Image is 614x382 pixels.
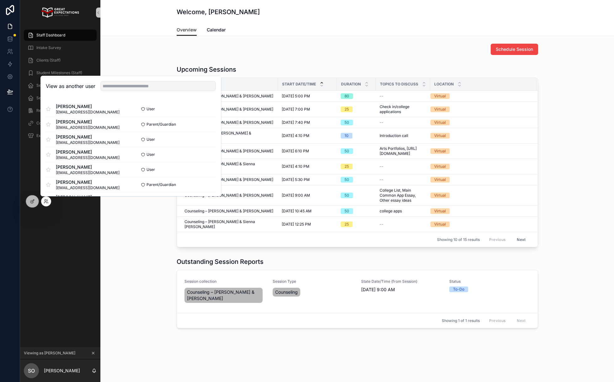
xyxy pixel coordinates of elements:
[434,208,446,214] div: Virtual
[184,94,273,99] span: Counseling – [PERSON_NAME] & [PERSON_NAME]
[147,152,155,157] span: User
[24,42,97,53] a: Intake Survey
[187,289,260,302] span: Counseling – [PERSON_NAME] & [PERSON_NAME]
[56,170,120,175] span: [EMAIL_ADDRESS][DOMAIN_NAME]
[275,289,298,295] span: Counseling
[24,67,97,79] a: Student Milestones (Staff)
[36,108,85,113] span: Requested Materials (Staff)
[434,106,446,112] div: Virtual
[207,24,226,37] a: Calendar
[36,121,60,126] span: CounselMore
[344,133,349,139] div: 10
[282,222,311,227] span: [DATE] 12:25 PM
[437,237,480,242] span: Showing 10 of 15 results
[344,106,349,112] div: 25
[344,177,349,183] div: 50
[177,24,197,36] a: Overview
[147,122,176,127] span: Parent/Guardian
[184,131,274,141] span: Introduction Call – [PERSON_NAME] & [PERSON_NAME]
[56,140,120,145] span: [EMAIL_ADDRESS][DOMAIN_NAME]
[184,149,273,154] span: Counseling – [PERSON_NAME] & [PERSON_NAME]
[41,8,79,18] img: App logo
[36,133,65,138] span: Extracurriculars
[36,70,82,75] span: Student Milestones (Staff)
[449,279,530,284] span: Status
[56,164,120,170] span: [PERSON_NAME]
[56,103,120,110] span: [PERSON_NAME]
[207,27,226,33] span: Calendar
[282,133,309,138] span: [DATE] 4:10 PM
[56,185,120,190] span: [EMAIL_ADDRESS][DOMAIN_NAME]
[434,193,446,198] div: Virtual
[344,148,349,154] div: 50
[184,107,273,112] span: Counseling – [PERSON_NAME] & [PERSON_NAME]
[282,120,310,125] span: [DATE] 7:40 PM
[147,167,155,172] span: User
[282,209,312,214] span: [DATE] 10:45 AM
[344,120,349,125] div: 50
[24,30,97,41] a: Staff Dashboard
[380,222,383,227] span: --
[380,120,383,125] span: --
[24,55,97,66] a: Clients (Staff)
[434,82,454,87] span: Location
[453,286,464,292] div: To-Do
[496,46,533,52] span: Schedule Session
[36,58,61,63] span: Clients (Staff)
[177,27,197,33] span: Overview
[344,193,349,198] div: 50
[184,177,273,182] span: Counseling – [PERSON_NAME] & [PERSON_NAME]
[177,257,264,266] h1: Outstanding Session Reports
[36,33,65,38] span: Staff Dashboard
[282,82,316,87] span: Start Date/Time
[361,286,442,293] span: [DATE] 9:00 AM
[491,44,538,55] button: Schedule Session
[46,82,95,90] h2: View as another user
[184,120,273,125] span: Counseling – [PERSON_NAME] & [PERSON_NAME]
[56,194,120,200] span: [PERSON_NAME]
[341,82,361,87] span: Duration
[36,95,77,101] span: Session Reports (Staff)
[380,104,426,114] span: Check in/college applications
[380,188,426,203] span: College List, Main Common App Essay, Other essay ideas
[380,133,408,138] span: Introduction call
[28,367,35,374] span: SO
[380,82,418,87] span: Topics to discuss
[24,351,75,356] span: Viewing as [PERSON_NAME]
[380,209,402,214] span: college apps
[434,120,446,125] div: Virtual
[56,110,120,115] span: [EMAIL_ADDRESS][DOMAIN_NAME]
[344,93,349,99] div: 80
[434,164,446,169] div: Virtual
[380,94,383,99] span: --
[44,368,80,374] p: [PERSON_NAME]
[273,279,354,284] span: Session Type
[282,164,309,169] span: [DATE] 4:10 PM
[147,137,155,142] span: User
[56,134,120,140] span: [PERSON_NAME]
[344,208,349,214] div: 50
[184,279,265,284] span: Session collection
[24,117,97,129] a: CounselMore
[184,219,274,229] span: Counseling – [PERSON_NAME] & Sienna [PERSON_NAME]
[442,318,480,323] span: Showing 1 of 1 results
[282,107,310,112] span: [DATE] 7:00 PM
[56,179,120,185] span: [PERSON_NAME]
[184,161,274,172] span: Counseling – [PERSON_NAME] & Sienna [PERSON_NAME]
[177,65,236,74] h1: Upcoming Sessions
[361,279,442,284] span: State Date/Time (from Session)
[282,149,309,154] span: [DATE] 6:10 PM
[344,221,349,227] div: 25
[434,221,446,227] div: Virtual
[36,45,61,50] span: Intake Survey
[380,177,383,182] span: --
[282,94,310,99] span: [DATE] 5:00 PM
[20,25,100,150] div: scrollable content
[24,105,97,116] a: Requested Materials (Staff)
[434,93,446,99] div: Virtual
[24,92,97,104] a: Session Reports (Staff)
[24,80,97,91] a: Sessions (Staff)
[36,83,64,88] span: Sessions (Staff)
[434,133,446,139] div: Virtual
[434,148,446,154] div: Virtual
